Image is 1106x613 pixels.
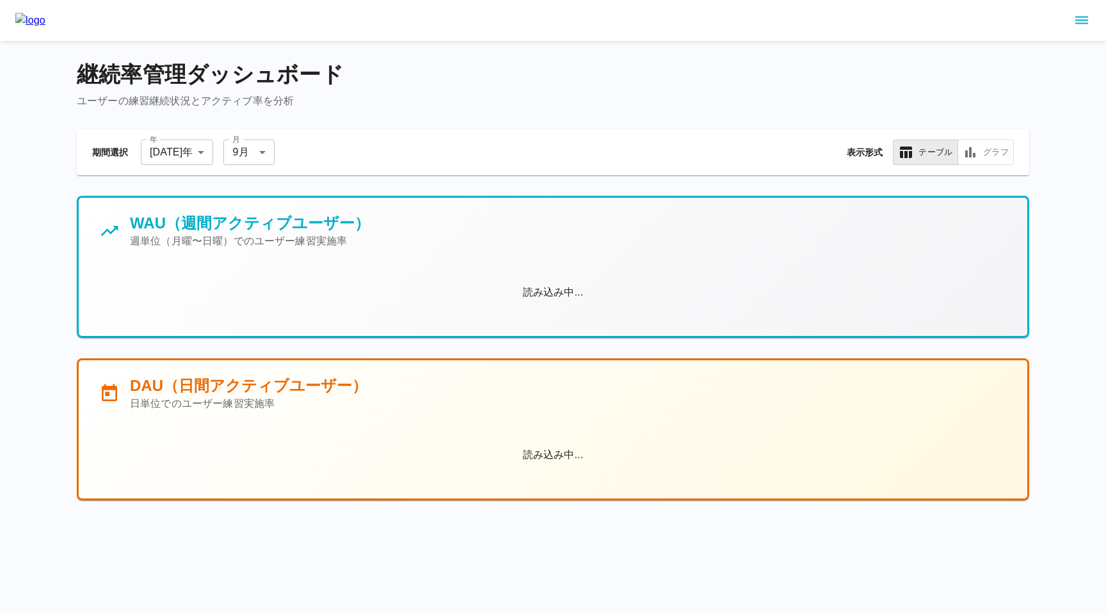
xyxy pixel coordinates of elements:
[847,146,883,159] p: 表示形式
[99,447,1007,463] p: 読み込み中...
[130,213,370,234] h5: WAU（週間アクティブユーザー）
[223,139,275,165] div: 9月
[92,146,131,159] p: 期間選択
[77,61,1029,88] h4: 継続率管理ダッシュボード
[130,396,367,411] p: 日単位でのユーザー練習実施率
[130,376,367,396] h5: DAU（日間アクティブユーザー）
[1071,10,1093,31] button: sidemenu
[150,134,157,145] label: 年
[130,234,370,249] p: 週単位（月曜〜日曜）でのユーザー練習実施率
[232,134,240,145] label: 月
[141,139,213,165] div: [DATE]年
[77,93,1029,109] p: ユーザーの練習継続状況とアクティブ率を分析
[893,139,1014,165] div: 表示形式
[15,13,45,28] img: logo
[958,139,1014,165] button: グラフ表示
[893,139,958,165] button: テーブル表示
[99,285,1007,300] p: 読み込み中...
